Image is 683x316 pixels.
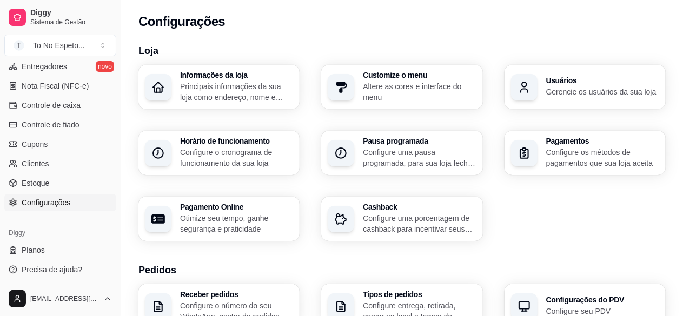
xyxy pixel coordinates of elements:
[4,116,116,133] a: Controle de fiado
[22,264,82,275] span: Precisa de ajuda?
[546,77,659,84] h3: Usuários
[4,194,116,211] a: Configurações
[30,294,99,303] span: [EMAIL_ADDRESS][DOMAIN_NAME]
[546,86,659,97] p: Gerencie os usuários da sua loja
[180,203,293,211] h3: Pagamento Online
[22,178,49,189] span: Estoque
[180,291,293,298] h3: Receber pedidos
[138,65,300,109] button: Informações da lojaPrincipais informações da sua loja como endereço, nome e mais
[180,81,293,103] p: Principais informações da sua loja como endereço, nome e mais
[321,65,482,109] button: Customize o menuAltere as cores e interface do menu
[4,35,116,56] button: Select a team
[22,100,81,111] span: Controle de caixa
[22,80,89,91] span: Nota Fiscal (NFC-e)
[138,263,666,278] h3: Pedidos
[4,97,116,114] a: Controle de caixa
[321,131,482,175] button: Pausa programadaConfigure uma pausa programada, para sua loja fechar em um período específico
[321,197,482,241] button: CashbackConfigure uma porcentagem de cashback para incentivar seus clientes a comprarem em sua loja
[546,147,659,169] p: Configure os métodos de pagamentos que sua loja aceita
[4,286,116,312] button: [EMAIL_ADDRESS][DOMAIN_NAME]
[4,4,116,30] a: DiggySistema de Gestão
[505,65,666,109] button: UsuáriosGerencie os usuários da sua loja
[22,245,45,256] span: Planos
[505,131,666,175] button: PagamentosConfigure os métodos de pagamentos que sua loja aceita
[180,71,293,79] h3: Informações da loja
[22,119,79,130] span: Controle de fiado
[4,241,116,259] a: Planos
[30,8,112,18] span: Diggy
[22,158,49,169] span: Clientes
[363,203,476,211] h3: Cashback
[22,139,48,150] span: Cupons
[138,197,300,241] button: Pagamento OnlineOtimize seu tempo, ganhe segurança e praticidade
[4,224,116,241] div: Diggy
[546,296,659,304] h3: Configurações do PDV
[33,40,85,51] div: To No Espeto ...
[14,40,24,51] span: T
[4,136,116,153] a: Cupons
[180,147,293,169] p: Configure o cronograma de funcionamento da sua loja
[180,137,293,145] h3: Horário de funcionamento
[180,213,293,234] p: Otimize seu tempo, ganhe segurança e praticidade
[30,18,112,26] span: Sistema de Gestão
[4,261,116,278] a: Precisa de ajuda?
[4,77,116,95] a: Nota Fiscal (NFC-e)
[138,13,225,30] h2: Configurações
[4,174,116,192] a: Estoque
[22,61,67,72] span: Entregadores
[22,197,70,208] span: Configurações
[4,58,116,75] a: Entregadoresnovo
[363,291,476,298] h3: Tipos de pedidos
[4,155,116,172] a: Clientes
[363,81,476,103] p: Altere as cores e interface do menu
[363,147,476,169] p: Configure uma pausa programada, para sua loja fechar em um período específico
[138,43,666,58] h3: Loja
[546,137,659,145] h3: Pagamentos
[363,213,476,234] p: Configure uma porcentagem de cashback para incentivar seus clientes a comprarem em sua loja
[363,71,476,79] h3: Customize o menu
[138,131,300,175] button: Horário de funcionamentoConfigure o cronograma de funcionamento da sua loja
[363,137,476,145] h3: Pausa programada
